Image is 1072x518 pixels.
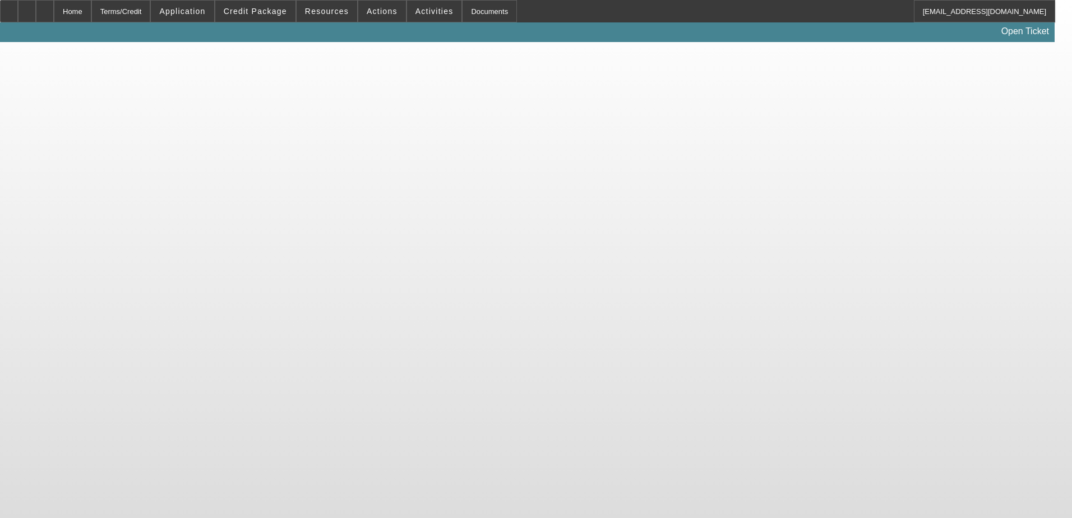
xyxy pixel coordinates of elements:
button: Resources [297,1,357,22]
button: Credit Package [215,1,295,22]
span: Actions [367,7,398,16]
button: Application [151,1,214,22]
button: Activities [407,1,462,22]
span: Resources [305,7,349,16]
a: Open Ticket [997,22,1053,41]
span: Credit Package [224,7,287,16]
span: Activities [415,7,454,16]
button: Actions [358,1,406,22]
span: Application [159,7,205,16]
